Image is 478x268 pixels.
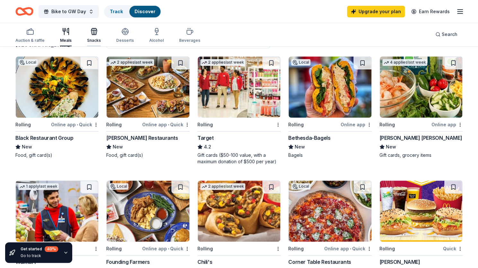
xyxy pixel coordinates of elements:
div: Online app Quick [324,245,372,253]
div: Online app [341,121,372,129]
button: Auction & raffle [15,25,45,46]
div: Food, gift card(s) [106,152,189,158]
a: Track [110,9,123,14]
a: Home [15,4,33,19]
div: Snacks [87,38,101,43]
span: New [113,143,123,151]
div: Founding Farmers [106,258,150,266]
span: Bike to GW Day [51,8,86,15]
div: Bagels [288,152,371,158]
a: Earn Rewards [407,6,454,17]
a: Image for Harris Teeter4 applieslast weekRollingOnline app[PERSON_NAME] [PERSON_NAME]NewGift card... [379,56,463,158]
span: • [350,246,351,251]
a: Discover [135,9,155,14]
div: 2 applies last week [200,59,245,66]
div: Bethesda-Bagels [288,134,330,142]
span: • [168,246,169,251]
div: Rolling [197,245,213,253]
a: Image for Thompson Restaurants2 applieslast weekRollingOnline app•Quick[PERSON_NAME] RestaurantsN... [106,56,189,158]
img: Image for Corner Table Restaurants [289,181,371,242]
div: Local [291,59,310,66]
div: Black Restaurant Group [15,134,73,142]
button: Meals [60,25,72,46]
div: [PERSON_NAME] [PERSON_NAME] [379,134,462,142]
button: Alcohol [149,25,164,46]
div: Meals [60,38,72,43]
div: Rolling [106,121,122,129]
span: • [77,122,78,127]
div: Online app [431,121,463,129]
button: Snacks [87,25,101,46]
span: • [168,122,169,127]
div: Local [291,183,310,190]
div: Target [197,134,214,142]
a: Upgrade your plan [347,6,405,17]
span: New [386,143,396,151]
div: 4 applies last week [382,59,427,66]
div: Get started [21,246,58,252]
button: Beverages [179,25,200,46]
button: Bike to GW Day [39,5,99,18]
div: Online app Quick [142,245,190,253]
img: Image for Black Restaurant Group [16,57,98,118]
div: Rolling [288,245,304,253]
div: 1 apply last week [18,183,59,190]
div: 2 applies last week [109,59,154,66]
button: Search [430,28,463,41]
img: Image for Chili's [198,181,280,242]
div: [PERSON_NAME] Restaurants [106,134,178,142]
div: 2 applies last week [200,183,245,190]
button: TrackDiscover [104,5,161,18]
div: [PERSON_NAME] [379,258,420,266]
img: Image for Harris Teeter [380,57,462,118]
span: Search [442,31,457,38]
div: Chili's [197,258,212,266]
div: Rolling [379,245,395,253]
div: Rolling [15,121,31,129]
div: Quick [443,245,463,253]
span: 4.2 [204,143,211,151]
div: Gift cards ($50-100 value, with a maximum donation of $500 per year) [197,152,281,165]
div: Rolling [106,245,122,253]
a: Image for Target2 applieslast weekRollingTarget4.2Gift cards ($50-100 value, with a maximum donat... [197,56,281,165]
div: Local [18,59,38,66]
div: Beverages [179,38,200,43]
div: Rolling [197,121,213,129]
img: Image for Target [198,57,280,118]
span: New [295,143,305,151]
div: Corner Table Restaurants [288,258,351,266]
div: Online app Quick [51,121,99,129]
img: Image for Founding Farmers [107,181,189,242]
div: 40 % [45,246,58,252]
div: Online app Quick [142,121,190,129]
div: Rolling [379,121,395,129]
div: Alcohol [149,38,164,43]
div: Go to track [21,253,58,258]
div: Desserts [116,38,134,43]
img: Image for Walmart [16,181,98,242]
span: New [22,143,32,151]
img: Image for McDonald's [380,181,462,242]
div: Local [109,183,128,190]
div: Auction & raffle [15,38,45,43]
div: Food, gift card(s) [15,152,99,158]
div: Rolling [288,121,304,129]
a: Image for Bethesda-BagelsLocalRollingOnline appBethesda-BagelsNewBagels [288,56,371,158]
a: Image for Black Restaurant GroupLocalRollingOnline app•QuickBlack Restaurant GroupNewFood, gift c... [15,56,99,158]
img: Image for Bethesda-Bagels [289,57,371,118]
div: Gift cards, grocery items [379,152,463,158]
button: Desserts [116,25,134,46]
img: Image for Thompson Restaurants [107,57,189,118]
